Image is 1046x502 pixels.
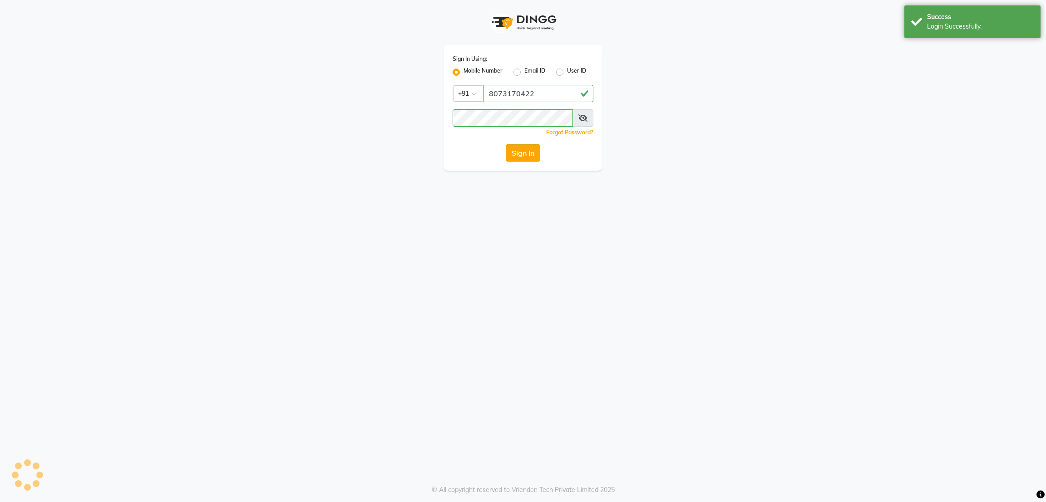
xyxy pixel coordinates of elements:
label: Mobile Number [464,67,503,78]
div: Success [927,12,1034,22]
input: Username [483,85,593,102]
img: logo1.svg [487,9,559,36]
label: Email ID [524,67,545,78]
div: Login Successfully. [927,22,1034,31]
input: Username [453,109,573,127]
button: Sign In [506,144,540,162]
a: Forgot Password? [546,129,593,136]
label: Sign In Using: [453,55,487,63]
label: User ID [567,67,586,78]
